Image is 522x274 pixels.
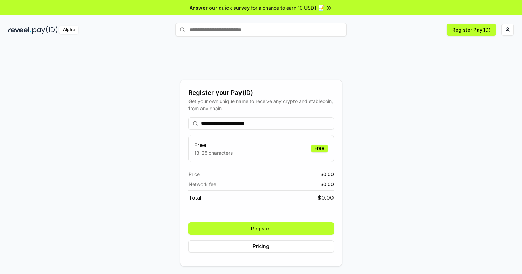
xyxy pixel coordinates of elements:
[59,26,78,34] div: Alpha
[32,26,58,34] img: pay_id
[188,222,334,235] button: Register
[320,171,334,178] span: $ 0.00
[188,240,334,253] button: Pricing
[190,4,250,11] span: Answer our quick survey
[318,193,334,202] span: $ 0.00
[251,4,324,11] span: for a chance to earn 10 USDT 📝
[188,171,200,178] span: Price
[188,88,334,98] div: Register your Pay(ID)
[320,181,334,188] span: $ 0.00
[311,145,328,152] div: Free
[188,193,201,202] span: Total
[194,141,233,149] h3: Free
[188,181,216,188] span: Network fee
[8,26,31,34] img: reveel_dark
[447,24,496,36] button: Register Pay(ID)
[194,149,233,156] p: 13-25 characters
[188,98,334,112] div: Get your own unique name to receive any crypto and stablecoin, from any chain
